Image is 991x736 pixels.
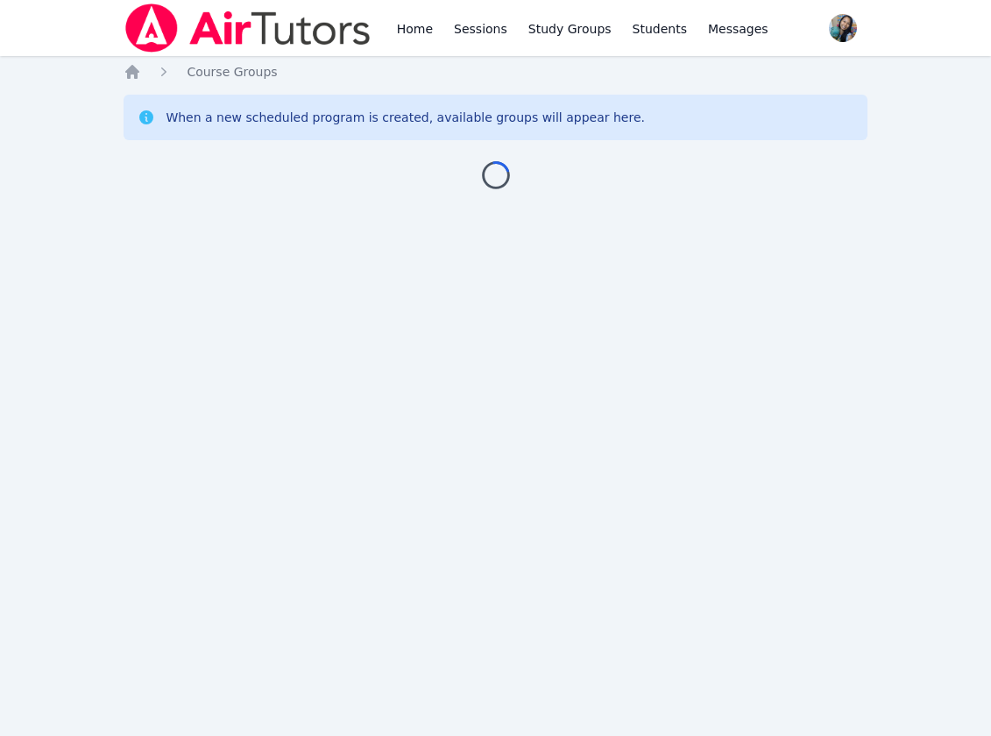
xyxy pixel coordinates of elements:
[124,63,867,81] nav: Breadcrumb
[708,20,768,38] span: Messages
[187,65,277,79] span: Course Groups
[166,109,645,126] div: When a new scheduled program is created, available groups will appear here.
[124,4,372,53] img: Air Tutors
[187,63,277,81] a: Course Groups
